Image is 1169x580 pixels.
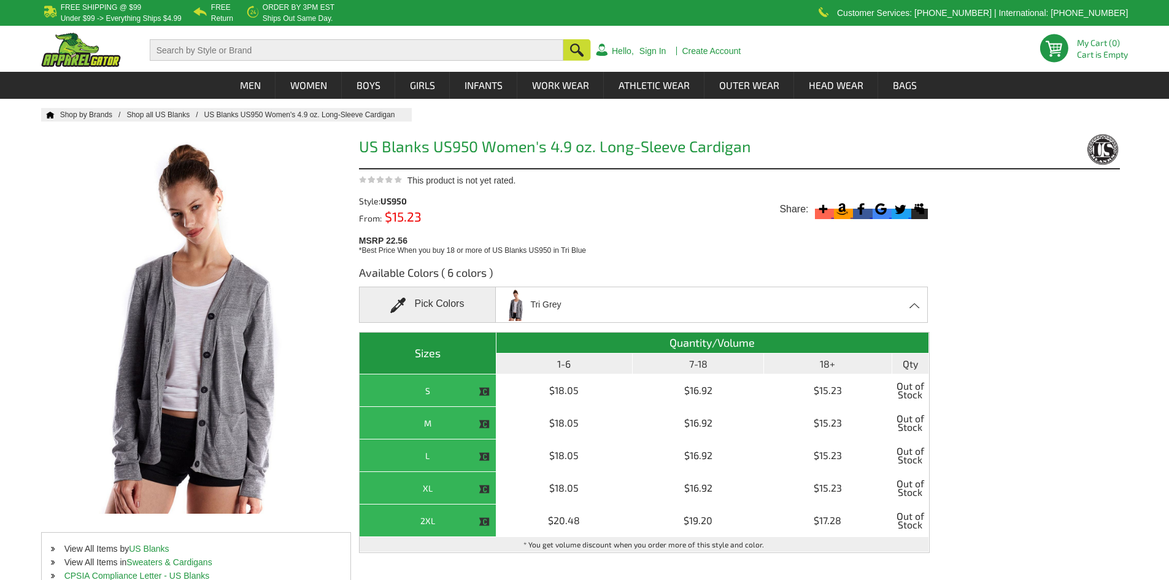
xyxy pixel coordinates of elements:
td: $16.92 [633,439,763,472]
a: Bags [879,72,931,99]
span: Out of Stock [895,475,925,501]
td: $15.23 [764,439,892,472]
img: This item is CLOSEOUT! [479,516,490,527]
span: Out of Stock [895,508,925,533]
a: Work Wear [518,72,603,99]
td: $17.28 [764,505,892,537]
th: Quantity/Volume [496,333,929,354]
th: Qty [892,354,929,374]
svg: Facebook [853,201,870,217]
div: MSRP 22.56 [359,233,935,256]
td: $15.23 [764,407,892,439]
b: Free Shipping @ $99 [61,3,142,12]
td: $18.05 [496,374,633,407]
div: Pick Colors [359,287,496,323]
img: This item is CLOSEOUT! [479,451,490,462]
p: ships out same day. [263,15,334,22]
h3: Available Colors ( 6 colors ) [359,265,930,287]
th: 2XL [360,505,496,537]
a: Shop by Brands [60,110,127,119]
a: US Blanks [129,544,169,554]
td: $19.20 [633,505,763,537]
td: $18.05 [496,439,633,472]
b: Order by 3PM EST [263,3,334,12]
span: US950 [380,196,407,206]
a: Men [226,72,275,99]
p: under $99 -> everything ships $4.99 [61,15,182,22]
th: M [360,407,496,439]
th: XL [360,472,496,505]
li: My Cart (0) [1077,39,1123,47]
img: This item is CLOSEOUT! [479,419,490,430]
span: Out of Stock [895,410,925,436]
span: This product is not yet rated. [407,176,516,185]
img: US Blanks [1071,134,1120,165]
td: $16.92 [633,472,763,505]
span: Out of Stock [895,377,925,403]
td: $16.92 [633,374,763,407]
span: Out of Stock [895,443,925,468]
th: 7-18 [633,354,763,374]
th: S [360,374,496,407]
a: Shop all US Blanks [126,110,204,119]
span: Tri Grey [530,294,561,315]
svg: Myspace [911,201,928,217]
td: * You get volume discount when you order more of this style and color. [360,537,929,552]
a: Sign In [639,47,666,55]
li: View All Items by [42,542,350,555]
span: $15.23 [382,209,422,224]
td: $20.48 [496,505,633,537]
a: US Blanks US950 Women's 4.9 oz. Long-Sleeve Cardigan [204,110,407,119]
th: 18+ [764,354,892,374]
img: This item is CLOSEOUT! [479,386,490,397]
a: Girls [396,72,449,99]
th: L [360,439,496,472]
td: $18.05 [496,472,633,505]
svg: Amazon [834,201,851,217]
span: *Best Price When you buy 18 or more of US Blanks US950 in Tri Blue [359,246,586,255]
a: Hello, [612,47,634,55]
img: This item is CLOSEOUT! [479,484,490,495]
a: Infants [450,72,517,99]
th: 1-6 [496,354,633,374]
div: From: [359,212,503,223]
a: Women [276,72,341,99]
h1: US Blanks US950 Women's 4.9 oz. Long-Sleeve Cardigan [359,139,930,158]
td: $15.23 [764,472,892,505]
svg: Google Bookmark [873,201,889,217]
img: ApparelGator [41,33,121,67]
p: Return [211,15,233,22]
a: Create Account [682,47,741,55]
td: $18.05 [496,407,633,439]
a: Sweaters & Cardigans [126,557,212,567]
svg: Twitter [892,201,908,217]
img: us-blanks_US950_tri-grey.jpg [503,288,529,321]
a: Boys [342,72,395,99]
div: Style: [359,197,503,206]
a: Athletic Wear [604,72,704,99]
p: Customer Services: [PHONE_NUMBER] | International: [PHONE_NUMBER] [837,9,1128,17]
svg: More [815,201,831,217]
td: $16.92 [633,407,763,439]
li: View All Items in [42,555,350,569]
input: Search by Style or Brand [150,39,563,61]
span: Share: [779,203,808,215]
a: Home [41,111,55,118]
b: Free [211,3,231,12]
a: Head Wear [795,72,878,99]
img: This product is not yet rated. [359,176,402,184]
td: $15.23 [764,374,892,407]
th: Sizes [360,333,496,374]
a: Outer Wear [705,72,793,99]
span: Cart is Empty [1077,50,1128,59]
